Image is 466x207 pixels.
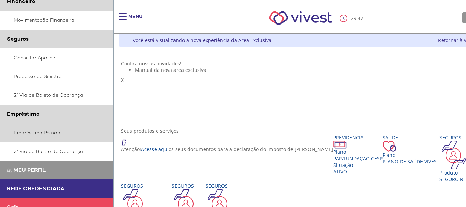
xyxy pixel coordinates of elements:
[333,134,383,175] a: Previdência PlanoPAP/Fundação CESP SituaçãoAtivo
[128,13,142,27] div: Menu
[333,168,347,175] span: Ativo
[261,3,340,33] img: Vivest
[383,134,439,141] div: Saúde
[7,168,12,173] img: Meu perfil
[206,182,256,189] div: Seguros
[7,35,29,43] span: Seguros
[358,15,363,21] span: 47
[333,155,383,162] span: PAP/Fundação CESP
[13,166,46,173] span: Meu perfil
[333,134,383,141] div: Previdência
[172,182,206,189] div: Seguros
[383,152,439,158] div: Plano
[333,149,383,155] div: Plano
[351,15,356,21] span: 29
[333,141,347,149] img: ico_dinheiro.png
[383,158,439,165] span: Plano de Saúde VIVEST
[121,134,133,146] img: ico_atencao.png
[121,182,172,189] div: Seguros
[135,67,206,73] span: Manual da nova área exclusiva
[133,37,271,44] div: Você está visualizando a nova experiência da Área Exclusiva
[141,146,169,152] a: Acesse aqui
[383,134,439,165] a: Saúde PlanoPlano de Saúde VIVEST
[121,77,124,83] span: X
[333,162,383,168] div: Situação
[7,185,65,192] span: Rede Credenciada
[383,141,396,152] img: ico_coracao.png
[340,15,365,22] div: :
[7,110,39,117] span: Empréstimo
[121,146,333,152] p: Atenção! os seus documentos para a declaração do Imposto de [PERSON_NAME]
